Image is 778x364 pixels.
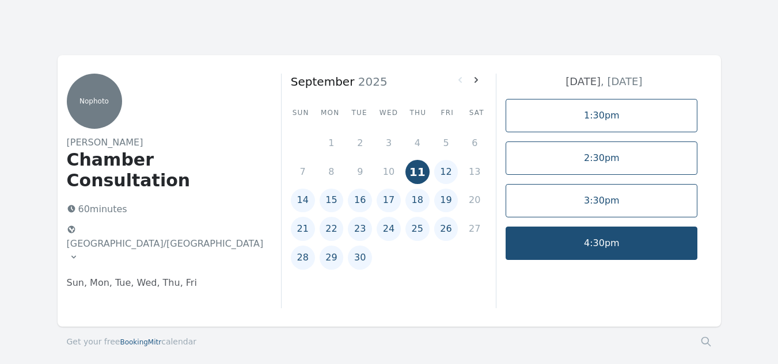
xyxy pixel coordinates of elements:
[379,108,399,117] div: Wed
[434,189,458,213] button: 19
[377,131,401,155] button: 3
[601,75,642,87] span: , [DATE]
[405,189,430,213] button: 18
[62,221,268,267] button: [GEOGRAPHIC_DATA]/[GEOGRAPHIC_DATA]
[506,184,697,217] a: 3:30pm
[320,108,340,117] div: Mon
[320,189,344,213] button: 15
[320,131,344,155] button: 1
[405,217,430,241] button: 25
[377,217,401,241] button: 24
[377,189,401,213] button: 17
[434,217,458,241] button: 26
[67,136,263,150] h2: [PERSON_NAME]
[67,336,197,347] a: Get your freeBookingMitrcalendar
[291,108,311,117] div: Sun
[291,189,315,213] button: 14
[348,160,372,184] button: 9
[437,108,457,117] div: Fri
[462,160,487,184] button: 13
[291,246,315,270] button: 28
[348,189,372,213] button: 16
[348,217,372,241] button: 23
[291,75,355,89] strong: September
[405,131,430,155] button: 4
[320,246,344,270] button: 29
[405,160,430,184] button: 11
[506,99,697,132] a: 1:30pm
[320,217,344,241] button: 22
[566,75,601,87] strong: [DATE]
[506,141,697,175] a: 2:30pm
[354,75,387,89] span: 2025
[62,200,263,219] p: 60 minutes
[350,108,370,117] div: Tue
[67,97,122,106] p: No photo
[408,108,428,117] div: Thu
[291,217,315,241] button: 21
[348,246,372,270] button: 30
[462,217,487,241] button: 27
[67,150,263,191] h1: Chamber Consultation
[462,131,487,155] button: 6
[434,131,458,155] button: 5
[506,227,697,260] a: 4:30pm
[466,108,487,117] div: Sat
[320,160,344,184] button: 8
[434,160,458,184] button: 12
[67,276,263,290] p: Sun, Mon, Tue, Wed, Thu, Fri
[377,160,401,184] button: 10
[120,338,161,346] span: BookingMitr
[348,131,372,155] button: 2
[462,189,487,213] button: 20
[291,160,315,184] button: 7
